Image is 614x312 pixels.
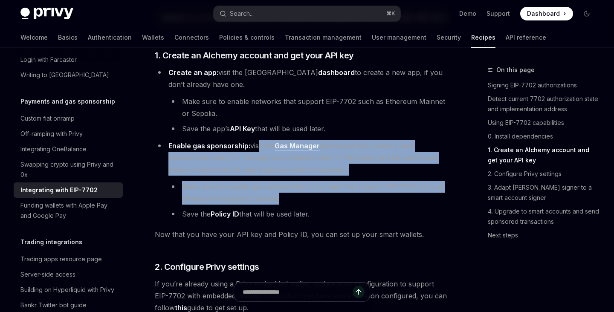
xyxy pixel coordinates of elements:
div: Funding wallets with Apple Pay and Google Pay [20,200,118,221]
a: Integrating OneBalance [14,142,123,157]
a: User management [372,27,426,48]
a: Server-side access [14,267,123,282]
button: Send message [353,286,365,298]
a: Basics [58,27,78,48]
a: Using EIP-7702 capabilities [488,116,600,130]
span: On this page [496,65,535,75]
a: Writing to [GEOGRAPHIC_DATA] [14,67,123,83]
div: Trading apps resource page [20,254,102,264]
a: Funding wallets with Apple Pay and Google Pay [14,198,123,223]
a: Wallets [142,27,164,48]
a: Custom fiat onramp [14,111,123,126]
button: Open search [214,6,400,21]
img: dark logo [20,8,73,20]
a: Next steps [488,228,600,242]
span: 2. Configure Privy settings [155,261,259,273]
span: ⌘ K [386,10,395,17]
span: visit the [GEOGRAPHIC_DATA] to create a new app, if you don’t already have one. [168,68,443,89]
div: Building on Hyperliquid with Privy [20,285,114,295]
h5: Trading integrations [20,237,82,247]
div: Off-ramping with Privy [20,129,83,139]
strong: API Key [230,124,255,133]
strong: Create an app: [168,68,218,77]
a: Recipes [471,27,495,48]
a: API reference [506,27,546,48]
button: Toggle dark mode [580,7,594,20]
a: Support [487,9,510,18]
a: Welcome [20,27,48,48]
a: Authentication [88,27,132,48]
div: Custom fiat onramp [20,113,75,124]
div: Search... [230,9,254,19]
a: Trading apps resource page [14,251,123,267]
a: Transaction management [285,27,362,48]
a: Swapping crypto using Privy and 0x [14,157,123,182]
a: dashboard [318,68,355,77]
span: 1. Create an Alchemy account and get your API key [155,49,354,61]
a: 0. Install dependencies [488,130,600,143]
li: Save the that will be used later. [168,208,449,220]
a: Integrating with EIP-7702 [14,182,123,198]
a: Off-ramping with Privy [14,126,123,142]
div: Integrating OneBalance [20,144,87,154]
a: Security [437,27,461,48]
a: Connectors [174,27,209,48]
strong: Policy ID [211,210,239,218]
div: Swapping crypto using Privy and 0x [20,159,118,180]
div: Server-side access [20,269,75,280]
a: Signing EIP-7702 authorizations [488,78,600,92]
li: Save the app’s that will be used later. [168,123,449,135]
a: 1. Create an Alchemy account and get your API key [488,143,600,167]
a: 4. Upgrade to smart accounts and send sponsored transactions [488,205,600,228]
div: Bankr Twitter bot guide [20,300,87,310]
a: Dashboard [520,7,573,20]
a: Demo [459,9,476,18]
span: Now that you have your API key and Policy ID, you can set up your smart wallets. [155,228,449,240]
a: 3. Adapt [PERSON_NAME] signer to a smart account signer [488,181,600,205]
li: Make sure to enable gas sponsorship on a chain that support EIP-7702 such as Ethereum Mainnet or ... [168,181,449,205]
a: Building on Hyperliquid with Privy [14,282,123,298]
li: Make sure to enable networks that support EIP-7702 such as Ethereum Mainnet or Sepolia. [168,95,449,119]
a: Gas Manager [275,142,320,150]
input: Ask a question... [243,283,353,301]
a: Detect current 7702 authorization state and implementation address [488,92,600,116]
strong: Enable gas sponsorship: [168,142,250,150]
div: Integrating with EIP-7702 [20,185,98,195]
h5: Payments and gas sponsorship [20,96,115,107]
a: 2. Configure Privy settings [488,167,600,181]
span: Dashboard [527,9,560,18]
a: Policies & controls [219,27,275,48]
div: Writing to [GEOGRAPHIC_DATA] [20,70,109,80]
span: visit the dashboard and create a new sponsorship policy for the app you created in step 1. This p... [168,142,437,174]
